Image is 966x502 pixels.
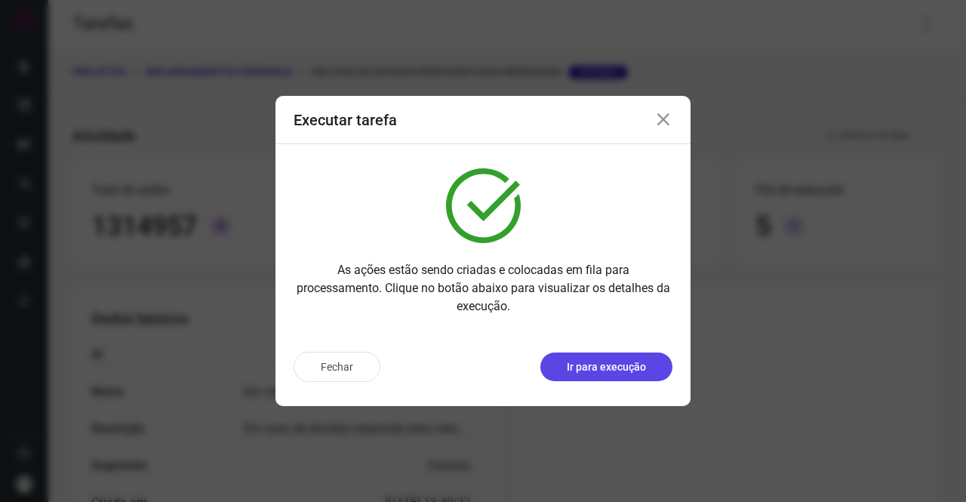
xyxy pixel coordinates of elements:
button: Ir para execução [540,353,672,381]
button: Fechar [294,352,380,382]
p: As ações estão sendo criadas e colocadas em fila para processamento. Clique no botão abaixo para ... [294,261,672,316]
p: Ir para execução [567,359,646,375]
h3: Executar tarefa [294,111,397,129]
img: verified.svg [446,168,521,243]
